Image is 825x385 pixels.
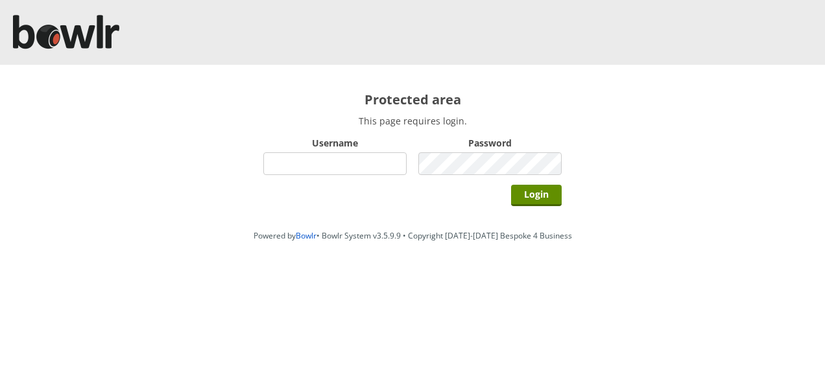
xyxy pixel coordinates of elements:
[296,230,317,241] a: Bowlr
[511,185,562,206] input: Login
[263,137,407,149] label: Username
[263,91,562,108] h2: Protected area
[418,137,562,149] label: Password
[263,115,562,127] p: This page requires login.
[254,230,572,241] span: Powered by • Bowlr System v3.5.9.9 • Copyright [DATE]-[DATE] Bespoke 4 Business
